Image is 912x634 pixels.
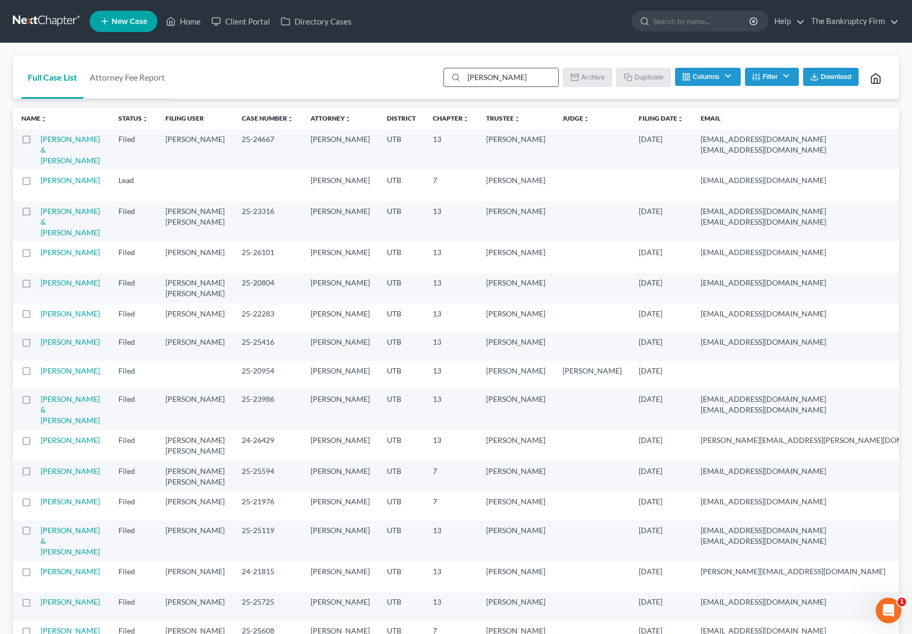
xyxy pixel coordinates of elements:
td: [PERSON_NAME] [157,520,233,561]
td: [PERSON_NAME] [478,242,554,273]
td: 13 [424,201,478,242]
td: 25-20954 [233,361,302,389]
a: Attorney Fee Report [83,56,171,99]
button: Filter [745,68,799,86]
td: [DATE] [630,273,692,304]
td: UTB [378,170,424,201]
i: unfold_more [677,116,684,122]
td: UTB [378,361,424,389]
td: [PERSON_NAME] [PERSON_NAME] [157,431,233,461]
td: [PERSON_NAME] [302,304,378,332]
td: [PERSON_NAME] [PERSON_NAME] [157,201,233,242]
td: UTB [378,389,424,430]
td: [PERSON_NAME] [157,332,233,360]
input: Search by name... [653,11,751,31]
i: unfold_more [287,116,294,122]
td: [DATE] [630,561,692,592]
td: 25-23316 [233,201,302,242]
a: Directory Cases [275,12,357,31]
td: 25-24667 [233,129,302,170]
td: Filed [110,461,157,492]
td: [PERSON_NAME] [554,361,630,389]
td: [PERSON_NAME] [302,592,378,621]
a: [PERSON_NAME] [41,567,100,576]
td: Filed [110,431,157,461]
a: [PERSON_NAME] [41,278,100,287]
td: [PERSON_NAME] [478,361,554,389]
td: 13 [424,520,478,561]
td: [PERSON_NAME] [478,492,554,520]
span: 1 [898,598,906,606]
a: Statusunfold_more [118,114,148,122]
a: Case Numberunfold_more [242,114,294,122]
td: 13 [424,592,478,621]
a: [PERSON_NAME] & [PERSON_NAME] [41,526,100,556]
td: [PERSON_NAME] [302,129,378,170]
td: [PERSON_NAME] [157,304,233,332]
td: [PERSON_NAME] [478,273,554,304]
td: UTB [378,431,424,461]
td: [DATE] [630,129,692,170]
input: Search by name... [464,68,558,86]
td: 13 [424,332,478,360]
a: [PERSON_NAME] & [PERSON_NAME] [41,207,100,237]
a: [PERSON_NAME] [41,597,100,606]
td: 25-26101 [233,242,302,273]
a: Nameunfold_more [21,114,47,122]
td: [PERSON_NAME] [157,492,233,520]
i: unfold_more [463,116,469,122]
a: Judgeunfold_more [562,114,590,122]
td: [DATE] [630,461,692,492]
a: Full Case List [21,56,83,99]
a: [PERSON_NAME] [41,466,100,475]
i: unfold_more [345,116,351,122]
td: [PERSON_NAME] [478,461,554,492]
td: [PERSON_NAME] [302,561,378,592]
td: [DATE] [630,389,692,430]
td: [PERSON_NAME] [302,201,378,242]
td: [PERSON_NAME] [PERSON_NAME] [157,461,233,492]
a: [PERSON_NAME] [41,248,100,257]
td: UTB [378,520,424,561]
td: 25-25594 [233,461,302,492]
span: Download [821,73,852,81]
td: UTB [378,592,424,621]
td: [PERSON_NAME] [302,361,378,389]
td: [PERSON_NAME] [302,332,378,360]
td: [PERSON_NAME] [478,561,554,592]
a: [PERSON_NAME] & [PERSON_NAME] [41,134,100,165]
td: [PERSON_NAME] [302,389,378,430]
button: Columns [675,68,740,86]
td: UTB [378,201,424,242]
td: 25-25119 [233,520,302,561]
a: Help [769,12,805,31]
i: unfold_more [514,116,520,122]
td: [PERSON_NAME] [PERSON_NAME] [157,273,233,304]
td: [PERSON_NAME] [478,332,554,360]
iframe: Intercom live chat [876,598,901,623]
i: unfold_more [142,116,148,122]
td: [DATE] [630,431,692,461]
a: Trusteeunfold_more [486,114,520,122]
td: [PERSON_NAME] [478,201,554,242]
td: UTB [378,242,424,273]
th: Filing User [157,108,233,129]
td: 25-21976 [233,492,302,520]
td: Filed [110,201,157,242]
button: Download [803,68,859,86]
td: 13 [424,273,478,304]
td: 24-26429 [233,431,302,461]
td: 13 [424,242,478,273]
td: 13 [424,304,478,332]
td: [PERSON_NAME] [478,431,554,461]
a: Chapterunfold_more [433,114,469,122]
a: The Bankruptcy Firm [806,12,899,31]
td: Lead [110,170,157,201]
a: [PERSON_NAME] [41,435,100,445]
td: [DATE] [630,242,692,273]
td: [PERSON_NAME] [302,170,378,201]
td: Filed [110,304,157,332]
a: Attorneyunfold_more [311,114,351,122]
td: [PERSON_NAME] [478,304,554,332]
a: [PERSON_NAME] & [PERSON_NAME] [41,394,100,425]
